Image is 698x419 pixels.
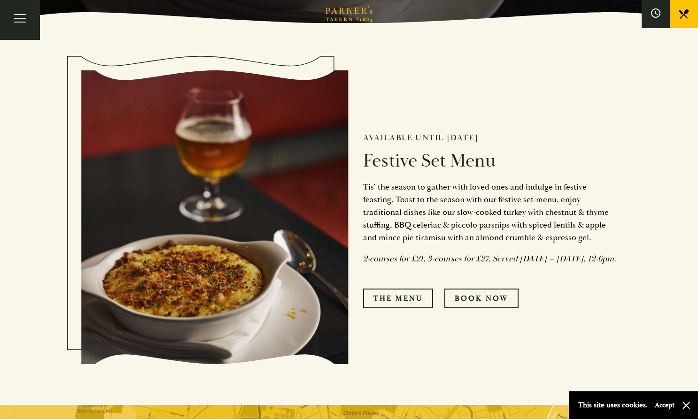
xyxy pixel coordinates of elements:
[655,401,675,410] button: Accept
[363,181,617,244] p: Tis’ the season to gather with loved ones and indulge in festive feasting. Toast to the season wi...
[444,289,519,308] a: Book Now
[363,253,616,264] em: 2-courses for £21, 3-courses for £27. Served [DATE] – [DATE], 12-6pm.
[578,398,648,412] p: This site uses cookies.
[363,150,617,172] h2: Festive Set Menu
[363,133,617,143] h2: Available until [DATE]
[682,401,691,410] button: Close and accept
[363,289,433,308] a: The Menu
